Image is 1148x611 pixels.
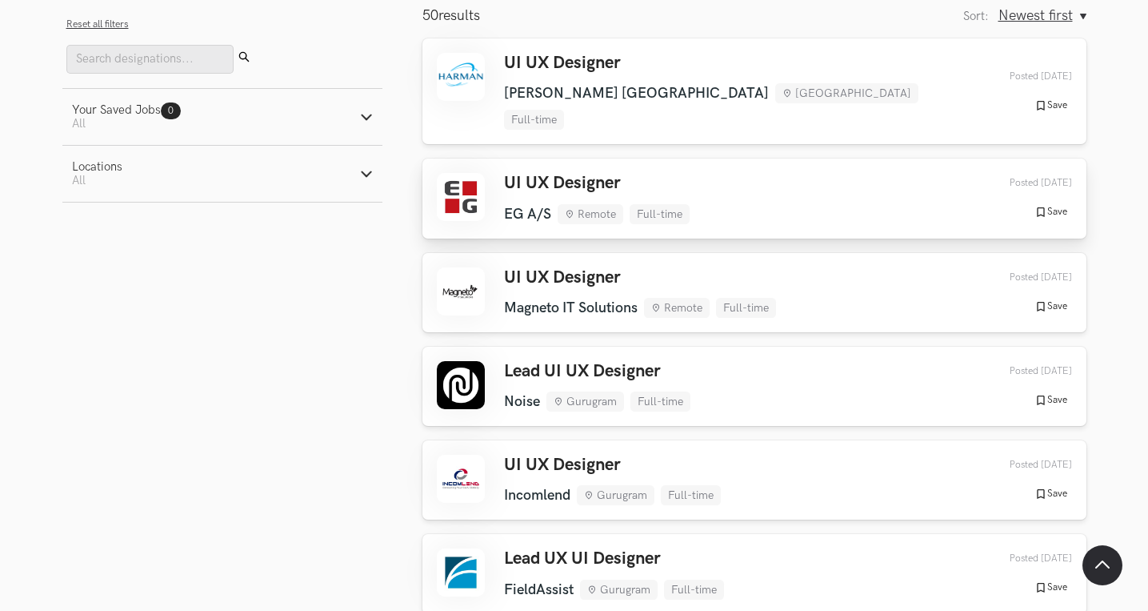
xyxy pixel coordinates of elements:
li: Remote [644,298,710,318]
div: 01st Aug [972,459,1072,471]
h3: UI UX Designer [504,267,776,288]
li: Full-time [664,580,724,600]
li: [GEOGRAPHIC_DATA] [775,83,918,103]
button: Save [1030,98,1072,113]
button: Save [1030,581,1072,595]
button: Save [1030,487,1072,501]
h3: Lead UI UX Designer [504,361,690,382]
div: 01st Aug [972,553,1072,565]
a: Lead UI UX Designer Noise Gurugram Full-time Posted [DATE] Save [422,347,1086,426]
div: 04th Aug [972,177,1072,189]
li: Full-time [630,392,690,412]
span: All [72,174,86,187]
li: Incomlend [504,487,570,504]
li: Noise [504,393,540,410]
label: Sort: [963,10,989,23]
a: UI UX Designer Incomlend Gurugram Full-time Posted [DATE] Save [422,440,1086,520]
button: LocationsAll [62,146,382,202]
li: Magneto IT Solutions [504,299,638,316]
li: Remote [558,204,623,224]
a: UI UX Designer EG A/S Remote Full-time Posted [DATE] Save [422,159,1086,238]
button: Newest first, Sort: [998,7,1086,24]
div: Locations [72,160,122,174]
li: FieldAssist [504,581,574,598]
h3: Lead UX UI Designer [504,549,724,569]
a: UI UX Designer [PERSON_NAME] [GEOGRAPHIC_DATA] [GEOGRAPHIC_DATA] Full-time Posted [DATE] Save [422,38,1086,144]
h3: UI UX Designer [504,53,972,74]
input: Search [66,45,234,74]
div: 03rd Aug [972,365,1072,377]
li: [PERSON_NAME] [GEOGRAPHIC_DATA] [504,85,769,102]
li: Full-time [504,110,564,130]
h3: UI UX Designer [504,455,721,476]
p: results [422,7,480,24]
li: Full-time [630,204,690,224]
h3: UI UX Designer [504,173,690,194]
div: 06th Aug [972,70,1072,82]
button: Save [1030,393,1072,408]
span: 50 [422,7,438,24]
li: Gurugram [546,392,624,412]
li: EG A/S [504,206,551,223]
li: Full-time [661,485,721,505]
li: Full-time [716,298,776,318]
button: Save [1030,299,1072,314]
button: Save [1030,205,1072,219]
button: Reset all filters [66,18,129,30]
li: Gurugram [580,580,658,600]
span: 0 [168,105,174,117]
div: 03rd Aug [972,271,1072,283]
a: UI UX Designer Magneto IT Solutions Remote Full-time Posted [DATE] Save [422,253,1086,332]
span: All [72,117,86,131]
li: Gurugram [577,485,654,505]
button: Your Saved Jobs0 All [62,89,382,145]
div: Your Saved Jobs [72,103,181,117]
span: Newest first [998,7,1073,24]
